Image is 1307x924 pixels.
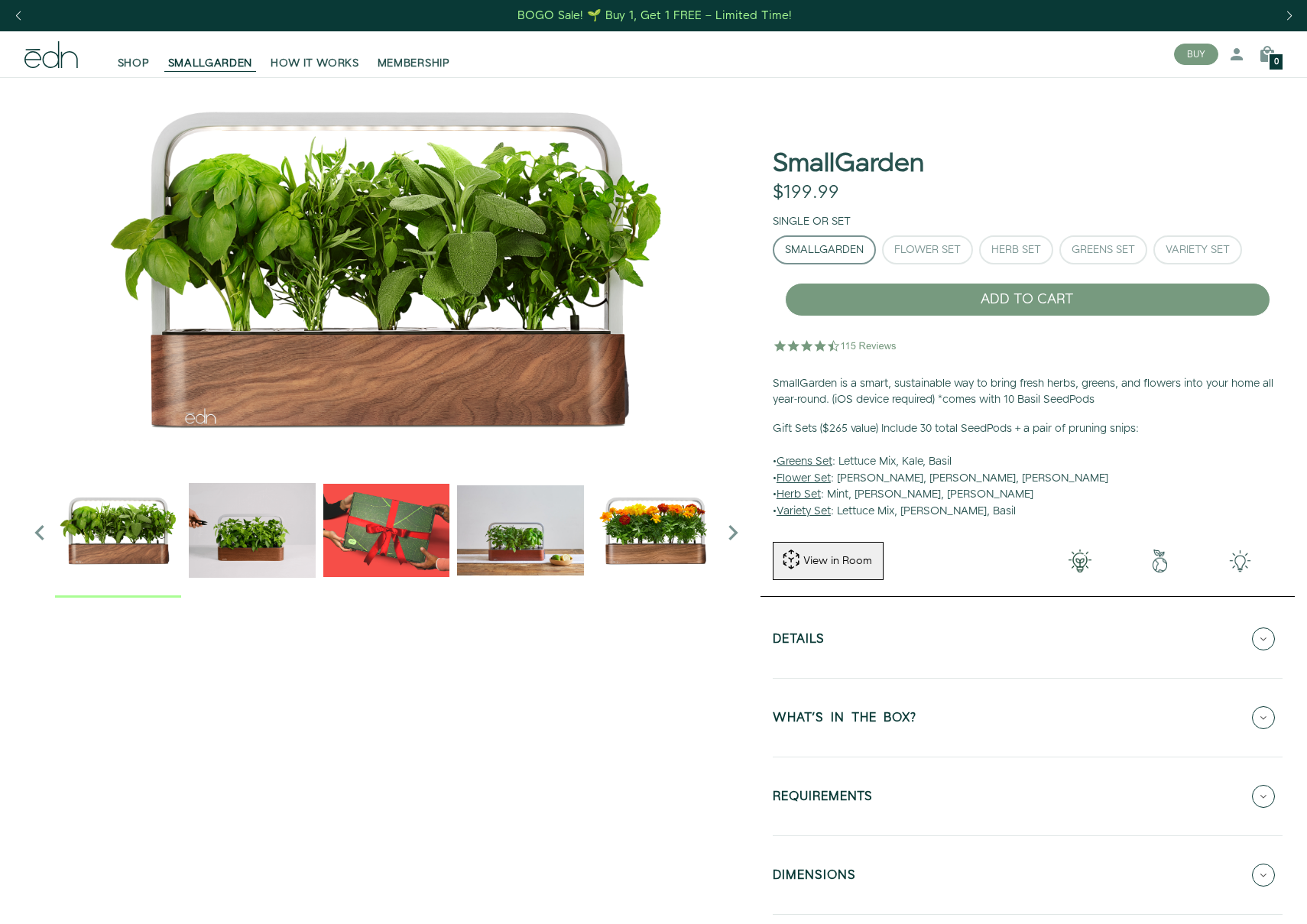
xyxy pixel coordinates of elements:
[1120,550,1200,572] img: green-earth.png
[189,467,315,593] img: edn-trim-basil.2021-09-07_14_55_24_1024x.gif
[773,869,856,887] h5: DIMENSIONS
[991,245,1041,255] div: Herb Set
[882,235,973,264] button: Flower Set
[773,612,1283,666] button: Details
[271,56,358,71] span: HOW IT WORKS
[773,770,1283,823] button: REQUIREMENTS
[118,56,150,71] span: SHOP
[773,712,916,729] h5: WHAT'S IN THE BOX?
[777,471,831,486] u: Flower Set
[592,467,718,593] img: edn-smallgarden-marigold-hero-SLV-2000px_1024x.png
[592,467,718,597] div: 5 / 6
[368,37,459,71] a: MEMBERSHIP
[1200,550,1280,572] img: edn-smallgarden-tech.png
[773,214,851,229] label: Single or Set
[1072,245,1135,255] div: Greens Set
[1039,550,1120,572] img: 001-light-bulb.png
[55,467,181,593] img: Official-EDN-SMALLGARDEN-HERB-HERO-SLV-2000px_1024x.png
[1153,235,1242,264] button: Variety Set
[773,421,1139,436] b: Gift Sets ($265 value) Include 30 total SeedPods + a pair of pruning snips:
[773,633,825,650] h5: Details
[168,56,253,71] span: SMALLGARDEN
[1188,878,1292,916] iframe: Opens a widget where you can find more information
[1174,44,1218,65] button: BUY
[773,790,873,808] h5: REQUIREMENTS
[773,691,1283,744] button: WHAT'S IN THE BOX?
[517,8,792,24] div: BOGO Sale! 🌱 Buy 1, Get 1 FREE – Limited Time!
[24,77,748,459] img: Official-EDN-SMALLGARDEN-HERB-HERO-SLV-2000px_4096x.png
[802,553,874,569] div: View in Room
[109,37,159,71] a: SHOP
[1274,58,1279,66] span: 0
[773,848,1283,902] button: DIMENSIONS
[159,37,262,71] a: SMALLGARDEN
[24,77,748,459] div: 1 / 6
[773,235,876,264] button: SmallGarden
[24,517,55,548] i: Previous slide
[773,182,839,204] div: $199.99
[773,150,924,178] h1: SmallGarden
[773,542,884,580] button: View in Room
[773,421,1283,520] p: • : Lettuce Mix, Kale, Basil • : [PERSON_NAME], [PERSON_NAME], [PERSON_NAME] • : Mint, [PERSON_NA...
[979,235,1053,264] button: Herb Set
[773,376,1283,409] p: SmallGarden is a smart, sustainable way to bring fresh herbs, greens, and flowers into your home ...
[785,245,864,255] div: SmallGarden
[894,245,961,255] div: Flower Set
[517,4,794,28] a: BOGO Sale! 🌱 Buy 1, Get 1 FREE – Limited Time!
[378,56,450,71] span: MEMBERSHIP
[457,467,583,593] img: edn-smallgarden-mixed-herbs-table-product-2000px_1024x.jpg
[323,467,449,593] img: EMAILS_-_Holiday_21_PT1_28_9986b34a-7908-4121-b1c1-9595d1e43abe_1024x.png
[189,467,315,597] div: 2 / 6
[261,37,368,71] a: HOW IT WORKS
[777,487,821,502] u: Herb Set
[718,517,748,548] i: Next slide
[785,283,1270,316] button: ADD TO CART
[457,467,583,597] div: 4 / 6
[323,467,449,597] div: 3 / 6
[773,330,899,361] img: 4.5 star rating
[777,504,831,519] u: Variety Set
[1059,235,1147,264] button: Greens Set
[777,454,832,469] u: Greens Set
[1166,245,1230,255] div: Variety Set
[55,467,181,597] div: 1 / 6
